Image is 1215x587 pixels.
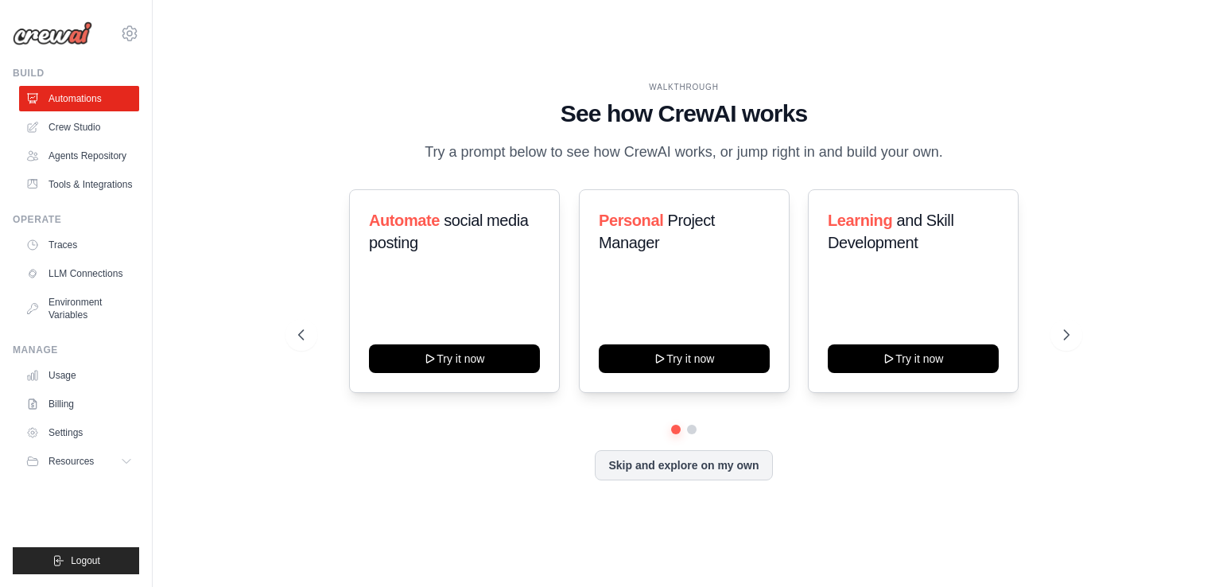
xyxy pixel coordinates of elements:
[369,344,540,373] button: Try it now
[599,212,715,251] span: Project Manager
[595,450,772,480] button: Skip and explore on my own
[19,115,139,140] a: Crew Studio
[369,212,440,229] span: Automate
[13,213,139,226] div: Operate
[19,172,139,197] a: Tools & Integrations
[13,21,92,45] img: Logo
[19,143,139,169] a: Agents Repository
[71,554,100,567] span: Logout
[599,344,770,373] button: Try it now
[828,212,892,229] span: Learning
[19,420,139,445] a: Settings
[13,547,139,574] button: Logout
[369,212,529,251] span: social media posting
[19,449,139,474] button: Resources
[19,391,139,417] a: Billing
[49,455,94,468] span: Resources
[19,232,139,258] a: Traces
[828,344,999,373] button: Try it now
[19,261,139,286] a: LLM Connections
[13,344,139,356] div: Manage
[298,81,1069,93] div: WALKTHROUGH
[19,86,139,111] a: Automations
[13,67,139,80] div: Build
[1135,511,1215,587] iframe: Chat Widget
[417,141,951,164] p: Try a prompt below to see how CrewAI works, or jump right in and build your own.
[19,290,139,328] a: Environment Variables
[298,99,1069,128] h1: See how CrewAI works
[19,363,139,388] a: Usage
[599,212,663,229] span: Personal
